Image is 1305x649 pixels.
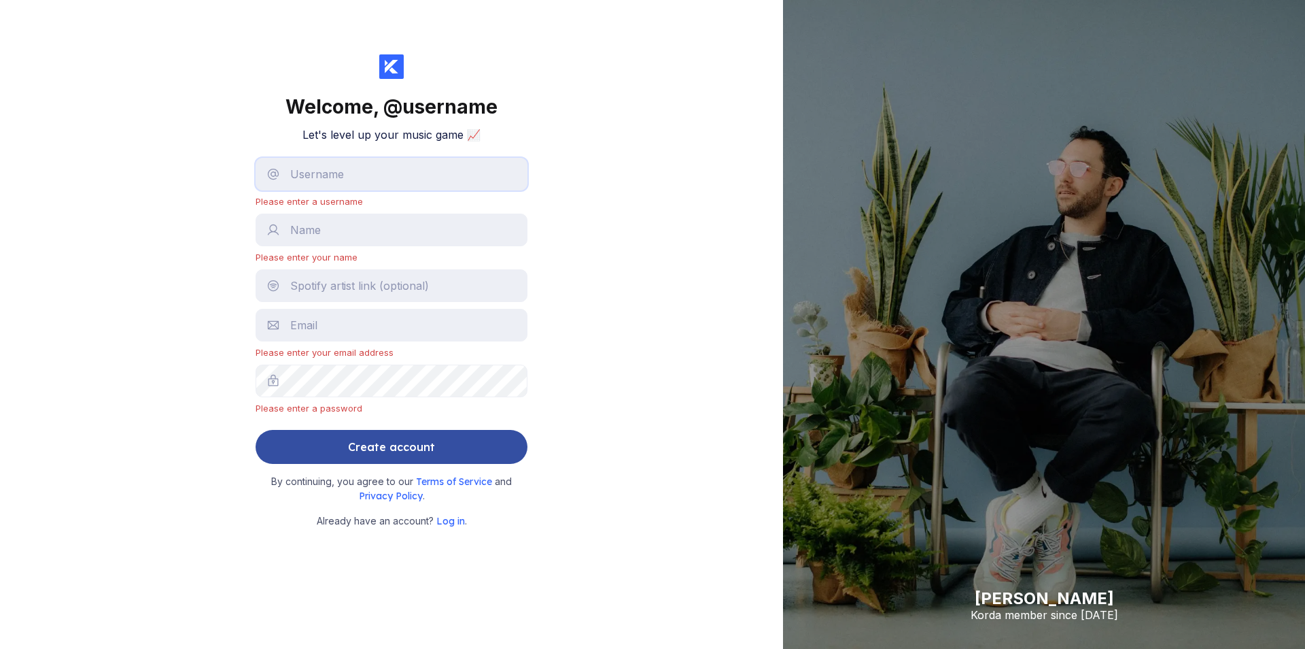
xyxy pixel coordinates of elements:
a: Terms of Service [416,476,495,487]
a: Privacy Policy [359,490,423,501]
div: Please enter a username [256,196,527,207]
span: @ [383,95,402,118]
div: Create account [348,433,435,461]
div: [PERSON_NAME] [971,588,1118,608]
span: Log in [436,515,465,527]
button: Create account [256,430,527,464]
span: username [402,95,498,118]
a: Log in [436,515,465,527]
span: Privacy Policy [359,490,423,502]
div: Please enter your email address [256,347,527,358]
div: Please enter a password [256,403,527,414]
div: Welcome, [285,95,498,118]
input: Spotify artist link (optional) [256,269,527,302]
small: By continuing, you agree to our and . [262,475,521,503]
div: Please enter your name [256,252,527,263]
small: Already have an account? . [317,514,467,529]
h2: Let's level up your music game 📈 [302,128,481,142]
input: Username [256,158,527,190]
div: Korda member since [DATE] [971,608,1118,622]
input: Name [256,214,527,246]
input: Email [256,309,527,342]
